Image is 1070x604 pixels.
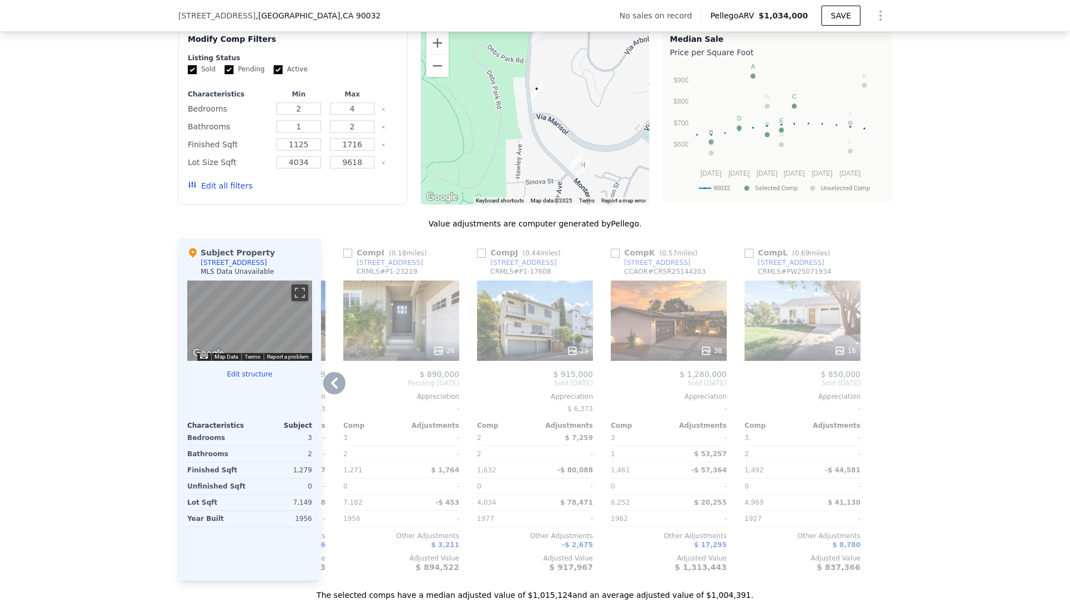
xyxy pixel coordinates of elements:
a: [STREET_ADDRESS] [611,258,690,267]
text: B [709,129,713,136]
button: Show Options [869,4,892,27]
span: $ 1,764 [431,466,459,474]
label: Pending [225,65,265,74]
text: I [849,110,851,117]
div: Comp L [745,247,835,258]
text: G [765,93,770,100]
text: $800 [674,98,689,105]
div: [STREET_ADDRESS] [758,258,824,267]
span: 0.57 [662,249,677,257]
a: [STREET_ADDRESS] [343,258,423,267]
div: [STREET_ADDRESS] [490,258,557,267]
span: $ 915,000 [553,370,593,379]
button: Map Data [215,353,238,361]
div: Appreciation [477,392,593,401]
span: 3 [611,434,615,442]
text: E [779,117,783,124]
span: $ 53,257 [694,450,727,458]
div: 38 [701,345,722,356]
span: ( miles) [655,249,702,257]
div: Other Adjustments [343,531,459,540]
div: 2 [343,446,399,462]
a: Report a problem [267,354,309,360]
div: - [611,401,727,417]
button: Clear [381,161,386,165]
span: 1,271 [343,466,362,474]
span: 1,632 [477,466,496,474]
text: [DATE] [728,170,750,177]
div: Subject Property [187,247,275,258]
button: Clear [381,107,386,112]
a: [STREET_ADDRESS] [477,258,557,267]
span: 0.69 [795,249,810,257]
span: 0.18 [391,249,406,257]
div: 2 [477,446,533,462]
div: Min [274,90,323,99]
span: $ 1,280,000 [679,370,727,379]
div: Bedrooms [187,430,247,446]
div: - [537,511,593,526]
span: ( miles) [385,249,431,257]
text: Unselected Comp [821,185,870,192]
div: Max [328,90,377,99]
span: $ 41,130 [828,499,860,506]
div: - [805,446,860,462]
span: -$ 453 [435,499,459,506]
div: Adjusted Value [745,554,860,563]
div: Other Adjustments [477,531,593,540]
span: [STREET_ADDRESS] [178,10,256,21]
span: $1,034,000 [758,11,808,20]
div: Listing Status [188,54,398,62]
div: - [403,430,459,446]
button: Keyboard shortcuts [200,354,208,359]
a: Open this area in Google Maps (opens a new window) [190,346,227,361]
text: C [792,93,796,100]
span: -$ 80,088 [557,466,593,474]
div: Median Sale [670,33,884,45]
span: 6,252 [611,499,630,506]
button: Keyboard shortcuts [476,197,524,205]
input: Active [274,65,283,74]
text: $600 [674,141,689,148]
div: - [537,446,593,462]
text: $900 [674,76,689,84]
span: Pellego ARV [711,10,759,21]
div: Adjusted Value [477,554,593,563]
div: CRMLS # PW25071934 [758,267,831,276]
span: Pending [DATE] [343,379,459,388]
div: Bedrooms [188,101,270,117]
text: $700 [674,119,689,127]
div: 1 [611,446,667,462]
div: Finished Sqft [187,462,247,478]
a: [STREET_ADDRESS] [745,258,824,267]
span: 3 [343,434,348,442]
text: L [849,138,852,144]
div: Comp I [343,247,431,258]
div: 29 [567,345,588,356]
button: Edit all filters [188,180,252,191]
text: [DATE] [701,170,722,177]
div: Appreciation [343,392,459,401]
span: $ 17,295 [694,541,727,549]
div: 4200 Monterey Rd [531,26,543,45]
div: Subject [250,421,312,430]
div: Bathrooms [187,446,247,462]
div: 26 [433,345,455,356]
label: Sold [188,65,216,74]
div: Modify Comp Filters [188,33,398,54]
span: 7,182 [343,499,362,506]
text: [DATE] [839,170,860,177]
div: Comp [343,421,401,430]
span: 0 [343,482,348,490]
div: 4024 Monterey Rd [531,83,543,102]
div: - [805,479,860,494]
div: - [805,511,860,526]
a: Terms (opens in new tab) [579,197,595,204]
span: Sold [DATE] [745,379,860,388]
div: 0 [252,479,312,494]
span: 2 [477,434,481,442]
span: $ 1,313,443 [675,563,727,572]
div: 3 [252,430,312,446]
span: $ 6,373 [567,405,593,413]
div: 3838 Monterey Rd [577,160,589,178]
